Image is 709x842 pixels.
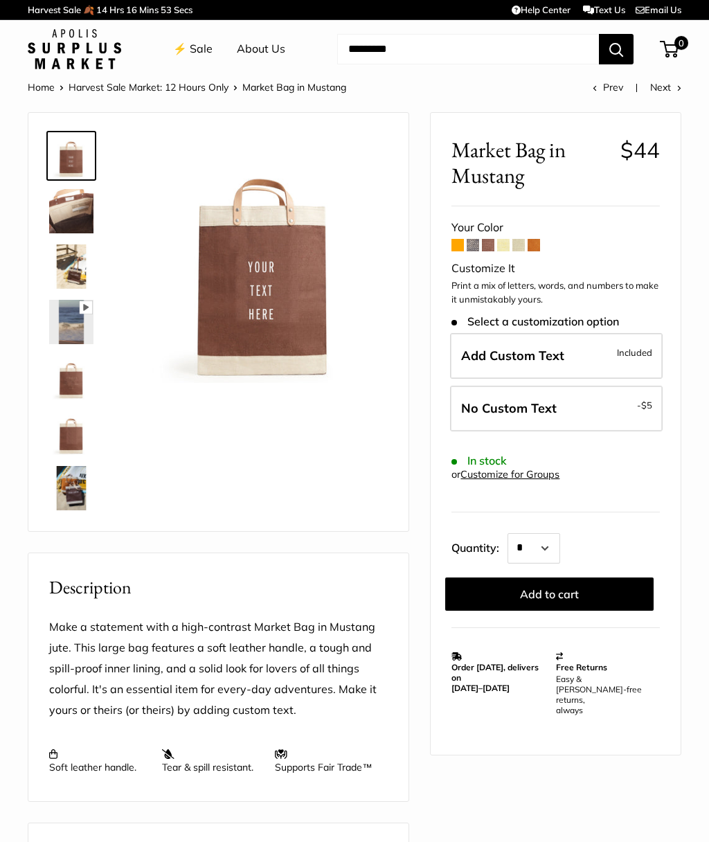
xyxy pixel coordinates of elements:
[337,34,599,64] input: Search...
[49,244,93,289] img: Market Bag in Mustang
[617,344,652,361] span: Included
[583,4,625,15] a: Text Us
[46,352,96,402] a: description_Seal of authenticity printed on the backside of every bag.
[46,408,96,458] a: Market Bag in Mustang
[650,81,681,93] a: Next
[69,81,228,93] a: Harvest Sale Market: 12 Hours Only
[46,463,96,513] a: Market Bag in Mustang
[556,674,653,715] p: Easy & [PERSON_NAME]-free returns, always
[512,4,571,15] a: Help Center
[161,4,172,15] span: 53
[49,466,93,510] img: Market Bag in Mustang
[109,4,124,15] span: Hrs
[450,386,663,431] label: Leave Blank
[599,34,634,64] button: Search
[637,397,652,413] span: -
[139,4,159,15] span: Mins
[49,189,93,233] img: Market Bag in Mustang
[451,454,506,467] span: In stock
[451,315,618,328] span: Select a customization option
[620,136,660,163] span: $44
[162,749,261,773] p: Tear & spill resistant.
[674,36,688,50] span: 0
[242,81,346,93] span: Market Bag in Mustang
[451,217,660,238] div: Your Color
[49,574,388,601] h2: Description
[49,617,388,721] p: Make a statement with a high-contrast Market Bag in Mustang jute. This large bag features a soft ...
[461,400,557,416] span: No Custom Text
[28,81,55,93] a: Home
[174,4,192,15] span: Secs
[641,400,652,411] span: $5
[593,81,623,93] a: Prev
[636,4,681,15] a: Email Us
[126,4,137,15] span: 16
[49,300,93,344] img: Market Bag in Mustang
[451,529,508,564] label: Quantity:
[451,137,609,188] span: Market Bag in Mustang
[139,134,388,382] img: Market Bag in Mustang
[46,242,96,292] a: Market Bag in Mustang
[237,39,285,60] a: About Us
[46,131,96,181] a: Market Bag in Mustang
[450,333,663,379] label: Add Custom Text
[451,258,660,279] div: Customize It
[451,465,559,484] div: or
[461,348,564,364] span: Add Custom Text
[661,41,679,57] a: 0
[556,662,607,672] strong: Free Returns
[445,577,654,611] button: Add to cart
[46,186,96,236] a: Market Bag in Mustang
[451,662,539,693] strong: Order [DATE], delivers on [DATE]–[DATE]
[28,78,346,96] nav: Breadcrumb
[96,4,107,15] span: 14
[49,749,148,773] p: Soft leather handle.
[49,411,93,455] img: Market Bag in Mustang
[460,468,559,481] a: Customize for Groups
[28,29,121,69] img: Apolis: Surplus Market
[451,279,660,306] p: Print a mix of letters, words, and numbers to make it unmistakably yours.
[275,749,374,773] p: Supports Fair Trade™
[49,355,93,400] img: description_Seal of authenticity printed on the backside of every bag.
[49,134,93,178] img: Market Bag in Mustang
[46,297,96,347] a: Market Bag in Mustang
[173,39,213,60] a: ⚡️ Sale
